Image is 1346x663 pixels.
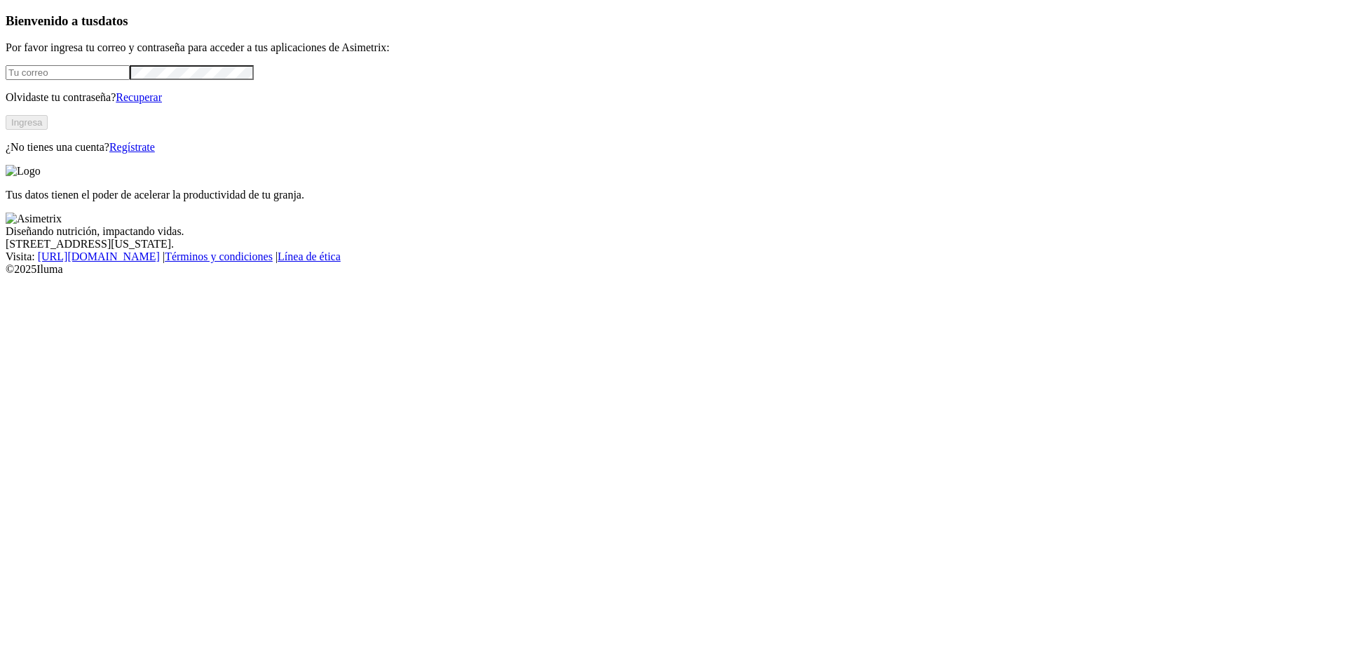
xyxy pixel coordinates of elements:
[6,91,1340,104] p: Olvidaste tu contraseña?
[165,250,273,262] a: Términos y condiciones
[6,115,48,130] button: Ingresa
[6,65,130,80] input: Tu correo
[109,141,155,153] a: Regístrate
[6,41,1340,54] p: Por favor ingresa tu correo y contraseña para acceder a tus aplicaciones de Asimetrix:
[6,141,1340,154] p: ¿No tienes una cuenta?
[6,213,62,225] img: Asimetrix
[6,13,1340,29] h3: Bienvenido a tus
[116,91,162,103] a: Recuperar
[6,263,1340,276] div: © 2025 Iluma
[6,165,41,178] img: Logo
[278,250,341,262] a: Línea de ética
[6,250,1340,263] div: Visita : | |
[6,189,1340,201] p: Tus datos tienen el poder de acelerar la productividad de tu granja.
[6,238,1340,250] div: [STREET_ADDRESS][US_STATE].
[38,250,160,262] a: [URL][DOMAIN_NAME]
[98,13,128,28] span: datos
[6,225,1340,238] div: Diseñando nutrición, impactando vidas.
